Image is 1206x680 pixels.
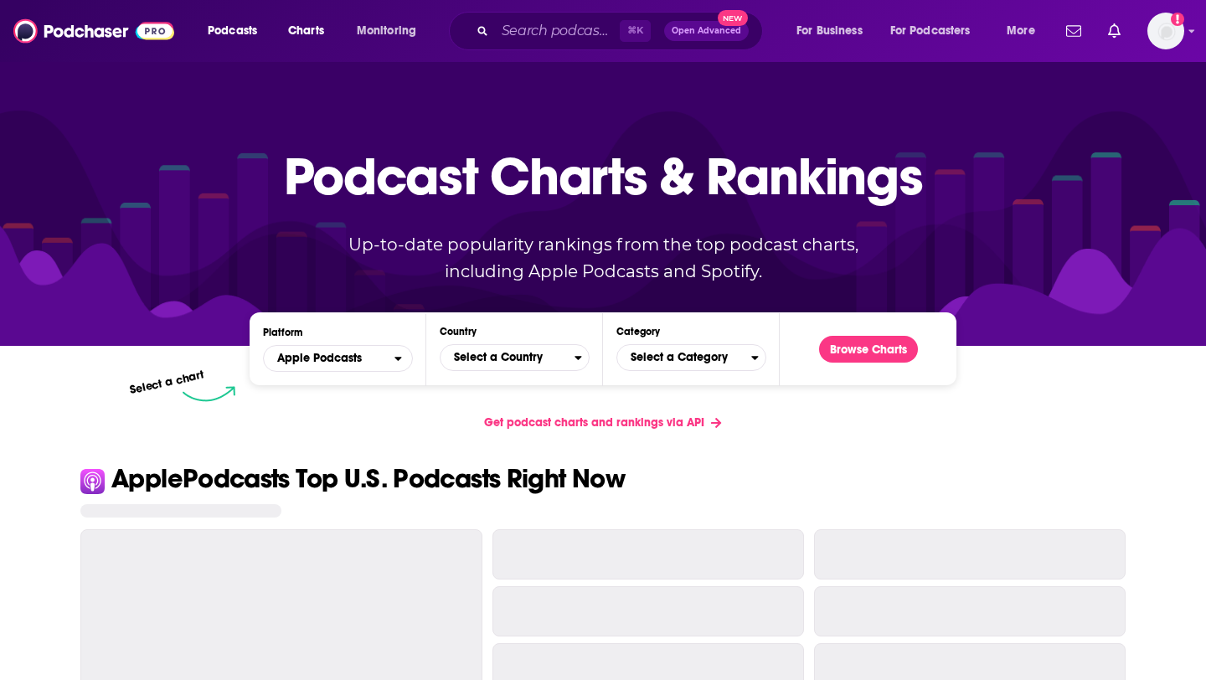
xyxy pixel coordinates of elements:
a: Show notifications dropdown [1059,17,1088,45]
img: User Profile [1147,13,1184,49]
span: Apple Podcasts [264,344,394,373]
span: Open Advanced [672,27,741,35]
a: Get podcast charts and rankings via API [471,402,734,443]
button: open menu [995,18,1056,44]
button: open menu [879,18,995,44]
span: Select a Category [617,343,751,372]
span: New [718,10,748,26]
span: ⌘ K [620,20,651,42]
a: Show notifications dropdown [1101,17,1127,45]
p: Podcast Charts & Rankings [284,121,923,230]
span: Podcasts [208,19,257,43]
p: Apple Podcasts Top U.S. Podcasts Right Now [111,466,625,492]
button: Countries [440,344,590,371]
p: Select a chart [128,368,205,397]
div: Search podcasts, credits, & more... [465,12,779,50]
button: Categories [616,344,766,371]
button: open menu [785,18,884,44]
img: Apple Icon [80,469,105,493]
svg: Add a profile image [1171,13,1184,26]
h2: Platforms [263,345,413,372]
button: open menu [196,18,279,44]
img: Podchaser - Follow, Share and Rate Podcasts [13,15,174,47]
button: Open AdvancedNew [664,21,749,41]
span: Get podcast charts and rankings via API [484,415,704,430]
button: open menu [345,18,438,44]
input: Search podcasts, credits, & more... [495,18,620,44]
img: select arrow [183,386,235,402]
button: open menu [263,345,413,372]
span: More [1007,19,1035,43]
span: For Podcasters [890,19,971,43]
a: Charts [277,18,334,44]
span: Monitoring [357,19,416,43]
button: Show profile menu [1147,13,1184,49]
span: Logged in as AutumnKatie [1147,13,1184,49]
p: Up-to-date popularity rankings from the top podcast charts, including Apple Podcasts and Spotify. [315,231,891,285]
span: Charts [288,19,324,43]
span: Select a Country [441,343,575,372]
button: Browse Charts [819,336,918,363]
span: For Business [796,19,863,43]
